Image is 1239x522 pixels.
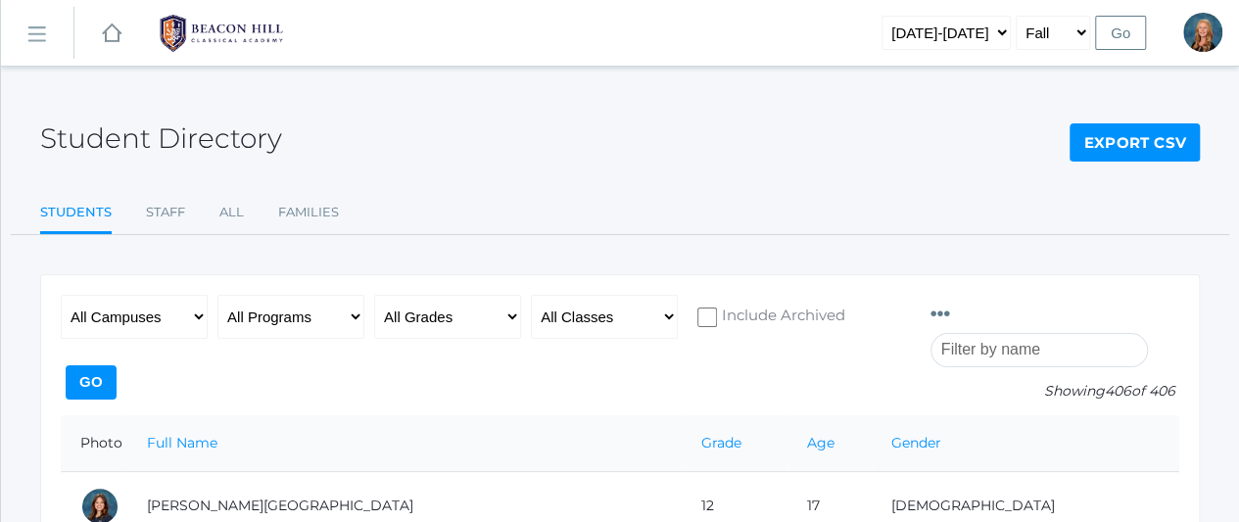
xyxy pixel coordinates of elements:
[891,434,941,451] a: Gender
[278,193,339,232] a: Families
[1070,123,1200,163] a: Export CSV
[219,193,244,232] a: All
[146,193,185,232] a: Staff
[930,333,1148,367] input: Filter by name
[806,434,834,451] a: Age
[61,415,127,472] th: Photo
[1105,382,1131,400] span: 406
[148,9,295,58] img: BHCALogos-05-308ed15e86a5a0abce9b8dd61676a3503ac9727e845dece92d48e8588c001991.png
[701,434,741,451] a: Grade
[930,381,1179,402] p: Showing of 406
[1095,16,1146,50] input: Go
[697,308,717,327] input: Include Archived
[40,193,112,235] a: Students
[40,123,282,154] h2: Student Directory
[147,434,217,451] a: Full Name
[66,365,117,400] input: Go
[1183,13,1222,52] div: Nicole Canty
[717,305,845,329] span: Include Archived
